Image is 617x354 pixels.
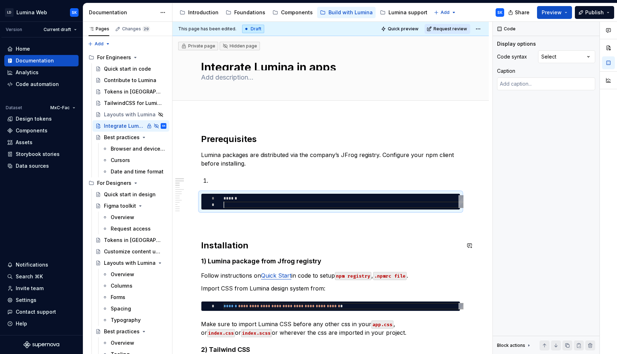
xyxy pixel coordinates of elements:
[104,237,163,244] div: Tokens in [GEOGRAPHIC_DATA]
[497,53,527,60] div: Code syntax
[92,326,169,337] a: Best practices
[207,329,235,337] code: index.css
[373,272,407,280] code: .npmrc file
[16,151,60,158] div: Storybook stories
[188,9,219,16] div: Introduction
[328,9,373,16] div: Build with Lumina
[281,9,313,16] div: Components
[162,122,166,130] div: SK
[16,308,56,315] div: Contact support
[335,272,371,280] code: npm registry
[92,86,169,97] a: Tokens in [GEOGRAPHIC_DATA]
[111,225,151,232] div: Request access
[6,105,22,111] div: Dataset
[4,113,79,125] a: Design tokens
[99,143,169,155] a: Browser and device support
[4,271,79,282] button: Search ⌘K
[104,100,163,107] div: TailwindCSS for Lumina
[497,67,515,75] div: Caption
[99,314,169,326] a: Typography
[497,340,532,350] div: Block actions
[201,151,460,168] p: Lumina packages are distributed via the company’s JFrog registry. Configure your npm client befor...
[16,320,27,327] div: Help
[4,306,79,318] button: Contact support
[111,145,165,152] div: Browser and device support
[241,329,272,337] code: index.scss
[111,294,125,301] div: Forms
[5,8,14,17] div: LD
[425,24,470,34] button: Request review
[92,246,169,257] a: Customize content using slot
[201,320,460,337] p: Make sure to import Lumina CSS before any other css in your , or or or wherever the css are impor...
[537,6,572,19] button: Preview
[379,24,422,34] button: Quick preview
[95,41,104,47] span: Add
[178,26,236,32] span: This page has been edited.
[388,26,418,32] span: Quick preview
[104,202,136,209] div: Figma toolkit
[50,105,70,111] span: MxC-Fac
[99,269,169,280] a: Overview
[104,248,163,255] div: Customize content using slot
[201,345,460,354] h4: 2) Tailwind CSS
[201,257,460,265] h4: 1) Lumina package from Jfrog registry
[4,283,79,294] a: Invite team
[515,9,530,16] span: Share
[575,6,614,19] button: Publish
[432,7,458,17] button: Add
[40,25,80,35] button: Current draft
[201,240,460,251] h2: Installation
[104,77,156,84] div: Contribute to Lumina
[24,341,59,348] svg: Supernova Logo
[6,27,22,32] div: Version
[177,7,221,18] a: Introduction
[89,9,156,16] div: Documentation
[16,57,54,64] div: Documentation
[99,280,169,292] a: Columns
[104,328,140,335] div: Best practices
[92,63,169,75] a: Quick start in code
[4,43,79,55] a: Home
[47,103,79,113] button: MxC-Fac
[261,272,291,279] a: Quick Start
[177,5,430,20] div: Page tree
[92,109,169,120] a: Layouts with Lumina
[317,7,376,18] a: Build with Lumina
[433,26,467,32] span: Request review
[92,132,169,143] a: Best practices
[89,26,109,32] div: Pages
[142,26,150,32] span: 29
[92,120,169,132] a: Integrate Lumina in appsSK
[111,214,134,221] div: Overview
[16,139,32,146] div: Assets
[222,43,257,49] div: Hidden page
[16,285,44,292] div: Invite team
[4,160,79,172] a: Data sources
[16,297,36,304] div: Settings
[86,177,169,189] div: For Designers
[16,273,43,280] div: Search ⌘K
[97,179,131,187] div: For Designers
[92,257,169,269] a: Layouts with Lumina
[4,318,79,329] button: Help
[104,88,163,95] div: Tokens in [GEOGRAPHIC_DATA]
[104,191,156,198] div: Quick start in design
[223,7,268,18] a: Foundations
[86,39,112,49] button: Add
[92,75,169,86] a: Contribute to Lumina
[497,10,502,15] div: SK
[92,200,169,212] a: Figma toolkit
[111,317,141,324] div: Typography
[585,9,604,16] span: Publish
[111,168,164,175] div: Date and time format
[505,6,534,19] button: Share
[99,166,169,177] a: Date and time format
[104,65,151,72] div: Quick start in code
[104,259,156,267] div: Layouts with Lumina
[270,7,316,18] a: Components
[44,27,71,32] span: Current draft
[16,45,30,52] div: Home
[371,320,393,329] code: app.css
[201,271,460,280] p: Follow instructions on in code to setup , .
